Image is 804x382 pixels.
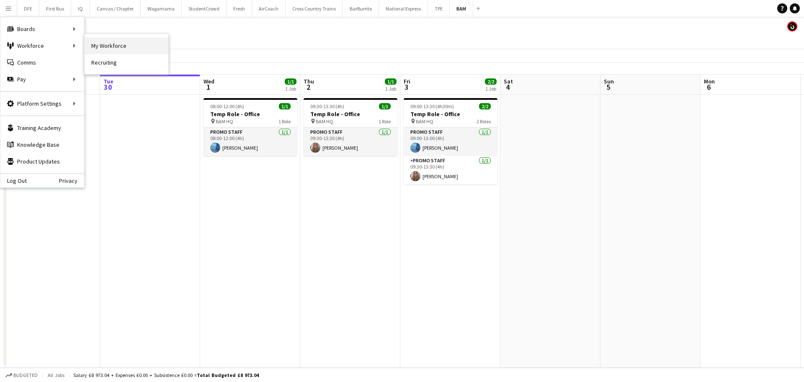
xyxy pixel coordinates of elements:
a: Knowledge Base [0,136,84,153]
span: All jobs [46,372,66,378]
span: 2/2 [485,78,497,85]
div: Pay [0,71,84,88]
span: 09:00-13:30 (4h30m) [410,103,454,109]
div: Workforce [0,37,84,54]
button: BarBurrito [343,0,379,17]
span: Sun [604,78,614,85]
span: 2 [302,82,314,92]
div: 1 Job [385,86,396,92]
a: Recruiting [85,54,168,71]
button: TPE [428,0,450,17]
div: 1 Job [285,86,296,92]
span: BAM HQ [216,118,233,125]
button: First Bus [39,0,71,17]
button: StudentCrowd [182,0,227,17]
span: Budgeted [13,372,38,378]
span: Sat [504,78,513,85]
span: 1/1 [285,78,296,85]
span: 2/2 [479,103,491,109]
span: 1/1 [379,103,391,109]
span: 6 [703,82,715,92]
a: My Workforce [85,37,168,54]
span: 30 [102,82,113,92]
app-card-role: Promo Staff1/109:30-13:30 (4h)[PERSON_NAME] [404,156,497,185]
app-card-role: Promo Staff1/109:00-13:00 (4h)[PERSON_NAME] [404,127,497,156]
div: Boards [0,21,84,37]
span: Tue [103,78,113,85]
div: Salary £8 973.04 + Expenses £0.00 + Subsistence £0.00 = [73,372,259,378]
button: IQ [71,0,90,17]
a: Log Out [0,177,27,184]
app-job-card: 09:00-13:30 (4h30m)2/2Temp Role - Office BAM HQ2 RolesPromo Staff1/109:00-13:00 (4h)[PERSON_NAME]... [404,98,497,185]
button: Canvas / Chapter [90,0,141,17]
app-user-avatar: Tim Bodenham [787,21,797,31]
h3: Temp Role - Office [404,110,497,118]
button: Fresh [227,0,252,17]
span: 1/1 [279,103,291,109]
h3: Temp Role - Office [204,110,297,118]
app-job-card: 09:30-13:30 (4h)1/1Temp Role - Office BAM HQ1 RolePromo Staff1/109:30-13:30 (4h)[PERSON_NAME] [304,98,397,156]
span: 08:00-12:00 (4h) [210,103,244,109]
span: 2 Roles [477,118,491,125]
span: 09:30-13:30 (4h) [310,103,344,109]
span: 1 [202,82,214,92]
a: Training Academy [0,120,84,136]
div: Platform Settings [0,95,84,112]
button: BAM [450,0,473,17]
span: 3 [402,82,410,92]
span: 1 Role [379,118,391,125]
span: 4 [502,82,513,92]
a: Comms [0,54,84,71]
app-card-role: Promo Staff1/108:00-12:00 (4h)[PERSON_NAME] [204,127,297,156]
app-card-role: Promo Staff1/109:30-13:30 (4h)[PERSON_NAME] [304,127,397,156]
span: 5 [603,82,614,92]
button: Wagamama [141,0,182,17]
button: Budgeted [4,371,39,380]
span: BAM HQ [316,118,333,125]
span: Mon [704,78,715,85]
app-job-card: 08:00-12:00 (4h)1/1Temp Role - Office BAM HQ1 RolePromo Staff1/108:00-12:00 (4h)[PERSON_NAME] [204,98,297,156]
button: Cross Country Trains [286,0,343,17]
button: AirCoach [252,0,286,17]
span: Wed [204,78,214,85]
button: National Express [379,0,428,17]
span: 1/1 [385,78,397,85]
span: Fri [404,78,410,85]
button: DFE [17,0,39,17]
h3: Temp Role - Office [304,110,397,118]
span: Total Budgeted £8 973.04 [197,372,259,378]
a: Privacy [59,177,84,184]
div: 1 Job [485,86,496,92]
span: Thu [304,78,314,85]
span: 1 Role [278,118,291,125]
a: Product Updates [0,153,84,170]
span: BAM HQ [416,118,433,125]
